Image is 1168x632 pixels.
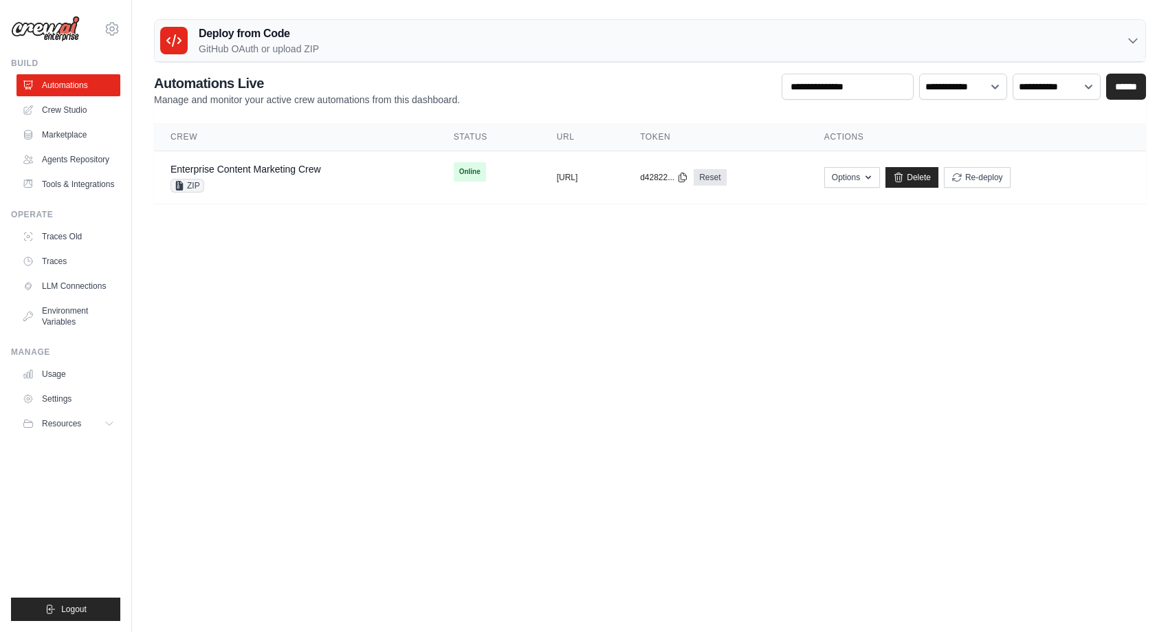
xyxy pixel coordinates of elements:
[11,347,120,358] div: Manage
[824,167,880,188] button: Options
[170,179,204,193] span: ZIP
[16,99,120,121] a: Crew Studio
[42,418,81,429] span: Resources
[170,164,321,175] a: Enterprise Content Marketing Crew
[11,209,120,220] div: Operate
[16,173,120,195] a: Tools & Integrations
[885,167,938,188] a: Delete
[16,363,120,385] a: Usage
[16,149,120,171] a: Agents Repository
[694,169,726,186] a: Reset
[11,598,120,621] button: Logout
[199,25,319,42] h3: Deploy from Code
[16,226,120,248] a: Traces Old
[16,388,120,410] a: Settings
[944,167,1011,188] button: Re-deploy
[454,162,486,182] span: Online
[540,123,624,151] th: URL
[624,123,808,151] th: Token
[16,413,120,435] button: Resources
[16,124,120,146] a: Marketplace
[154,123,437,151] th: Crew
[154,93,460,107] p: Manage and monitor your active crew automations from this dashboard.
[16,275,120,297] a: LLM Connections
[61,604,87,615] span: Logout
[808,123,1146,151] th: Actions
[11,16,80,42] img: Logo
[437,123,540,151] th: Status
[11,58,120,69] div: Build
[16,300,120,333] a: Environment Variables
[199,42,319,56] p: GitHub OAuth or upload ZIP
[16,250,120,272] a: Traces
[640,172,688,183] button: d42822...
[154,74,460,93] h2: Automations Live
[16,74,120,96] a: Automations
